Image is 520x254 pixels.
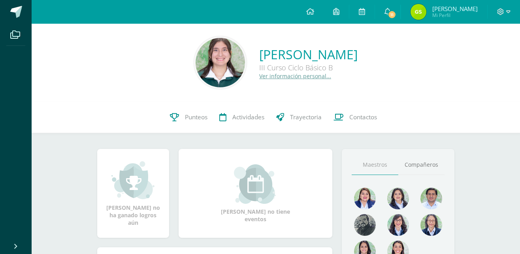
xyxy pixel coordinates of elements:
[105,160,161,226] div: [PERSON_NAME] no ha ganado logros aún
[354,188,376,209] img: 135afc2e3c36cc19cf7f4a6ffd4441d1.png
[432,12,478,19] span: Mi Perfil
[432,5,478,13] span: [PERSON_NAME]
[387,214,409,236] img: b1da893d1b21f2b9f45fcdf5240f8abd.png
[420,188,442,209] img: 1e7bfa517bf798cc96a9d855bf172288.png
[232,113,264,121] span: Actividades
[352,155,398,175] a: Maestros
[259,63,358,72] div: III Curso Ciclo Básico B
[290,113,322,121] span: Trayectoria
[388,10,396,19] span: 11
[354,214,376,236] img: 4179e05c207095638826b52d0d6e7b97.png
[164,102,213,133] a: Punteos
[387,188,409,209] img: 45e5189d4be9c73150df86acb3c68ab9.png
[216,164,295,223] div: [PERSON_NAME] no tiene eventos
[234,164,277,204] img: event_small.png
[420,214,442,236] img: 68491b968eaf45af92dd3338bd9092c6.png
[270,102,328,133] a: Trayectoria
[196,38,245,87] img: 8536200cfa7ae5b6d5c727973ec57994.png
[111,160,154,200] img: achievement_small.png
[259,46,358,63] a: [PERSON_NAME]
[328,102,383,133] a: Contactos
[349,113,377,121] span: Contactos
[185,113,207,121] span: Punteos
[259,72,331,80] a: Ver información personal...
[411,4,426,20] img: 4f37302272b6e5e19caeb0d4110de8ad.png
[213,102,270,133] a: Actividades
[398,155,445,175] a: Compañeros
